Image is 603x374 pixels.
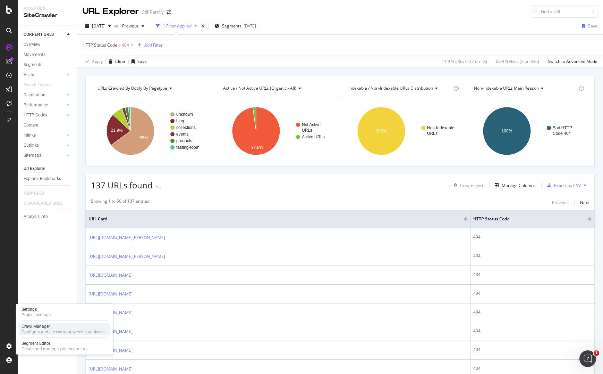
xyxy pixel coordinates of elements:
span: URL Card [88,216,462,222]
div: Switch to Advanced Mode [548,58,597,64]
a: DISAPPEARED URLS [24,200,69,207]
div: Movements [24,51,45,58]
text: Bad HTTP [553,125,572,130]
text: 100% [501,129,512,133]
div: Explorer Bookmarks [24,175,61,182]
div: Save [137,58,147,64]
div: Segments [24,61,42,68]
div: Export as CSV [554,182,581,188]
text: Non-Indexable [427,125,454,130]
div: [DATE] [244,23,256,29]
span: Segments [222,23,241,29]
a: Explorer Bookmarks [24,175,72,182]
div: Project settings [22,312,51,318]
text: Active URLs [302,135,325,139]
div: Clif Family [142,9,164,16]
text: unknown [176,112,193,117]
div: Settings [22,307,51,312]
span: 2025 Aug. 17th [92,23,105,29]
button: Switch to Advanced Mode [545,56,597,67]
div: Segment Editor [22,341,87,346]
img: Equal [155,186,158,188]
div: times [200,23,206,30]
span: URLs Crawled By Botify By pagetype [97,85,167,91]
div: Clear [115,58,126,64]
div: Search Engines [24,81,52,89]
button: Apply [83,56,103,67]
a: [URL][DOMAIN_NAME] [88,291,133,298]
button: Create alert [451,180,483,191]
a: [URL][DOMAIN_NAME] [88,366,133,373]
a: [URL][DOMAIN_NAME] [88,272,133,279]
button: Next [580,198,589,206]
text: Not Active [302,122,321,127]
iframe: Intercom live chat [579,350,596,367]
button: Export as CSV [544,180,581,191]
text: blog [176,119,184,123]
span: 404 [122,40,129,50]
a: HTTP Codes [24,112,65,119]
div: Create alert [460,182,483,188]
div: Url Explorer [24,165,45,172]
a: Distribution [24,91,65,99]
button: Manage Columns [492,181,536,189]
a: Visits [24,71,65,79]
div: Next [580,200,589,205]
div: - [160,184,161,190]
div: Inlinks [24,132,36,139]
div: Overview [24,41,40,48]
div: 404 [473,271,592,278]
button: Clear [106,56,126,67]
div: Analytics [24,6,71,11]
button: Save [579,21,597,32]
a: Content [24,122,72,129]
text: URLs [302,128,312,133]
div: Sitemaps [24,152,41,159]
text: products [176,138,192,143]
div: 0.89 % Visits ( 3 on 336 ) [496,58,539,64]
div: 1 Filter Applied [163,23,192,29]
svg: A chart. [342,101,462,161]
text: collections [176,125,196,130]
text: 65% [140,136,148,140]
div: SiteCrawler [24,11,71,19]
div: 404 [473,365,592,372]
div: A chart. [216,101,337,161]
span: 137 URLs found [91,179,153,191]
a: Overview [24,41,72,48]
div: CURRENT URLS [24,31,54,38]
span: Non-Indexable URLs Main Reason [474,85,539,91]
div: Manage Columns [502,182,536,188]
span: Indexable / Non-Indexable URLs distribution [348,85,433,91]
text: events [176,132,188,137]
div: 404 [473,253,592,259]
a: NEW URLS [24,190,51,197]
a: Inlinks [24,132,65,139]
text: Code 404 [553,131,571,136]
svg: A chart. [467,101,588,161]
text: 21.9% [111,128,123,133]
div: 404 [473,234,592,240]
span: Active / Not Active URLs (organic - all) [223,85,296,91]
text: 97.8% [251,145,263,150]
div: Apply [92,58,103,64]
svg: A chart. [91,101,212,161]
div: 404 [473,290,592,296]
a: Outlinks [24,142,65,149]
div: Outlinks [24,142,39,149]
div: Configure and access your website analyses [22,329,104,335]
div: arrow-right-arrow-left [167,10,171,15]
button: Segments[DATE] [212,21,259,32]
span: 1 [594,350,599,356]
div: Previous [552,200,569,205]
a: SettingsProject settings [19,306,110,318]
h4: Indexable / Non-Indexable URLs Distribution [347,83,452,94]
text: URLs [427,131,438,136]
text: tasting-room [176,145,199,150]
div: 404 [473,347,592,353]
span: HTTP Status Code [473,216,578,222]
text: 100% [376,129,387,133]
